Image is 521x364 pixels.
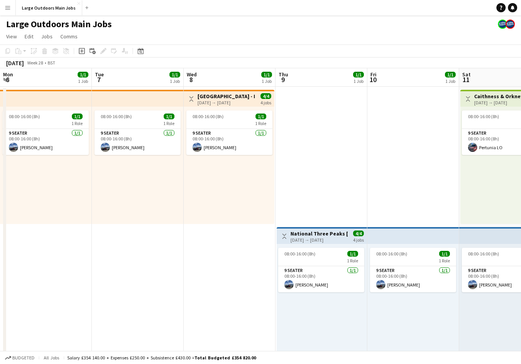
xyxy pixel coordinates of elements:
[376,251,407,257] span: 08:00-16:00 (8h)
[353,231,364,236] span: 4/4
[468,251,499,257] span: 08:00-16:00 (8h)
[192,114,224,119] span: 08:00-16:00 (8h)
[353,78,363,84] div: 1 Job
[9,114,40,119] span: 08:00-16:00 (8h)
[278,266,364,292] app-card-role: 9 Seater1/108:00-16:00 (8h)[PERSON_NAME]
[67,355,256,361] div: Salary £354 140.00 + Expenses £250.00 + Subsistence £430.00 =
[260,93,271,99] span: 4/4
[57,31,81,41] a: Comms
[101,114,132,119] span: 08:00-16:00 (8h)
[78,72,88,77] span: 1/1
[279,71,288,78] span: Thu
[42,355,61,361] span: All jobs
[4,354,36,362] button: Budgeted
[290,230,348,237] h3: National Three Peaks [DATE]
[163,120,174,126] span: 1 Role
[25,60,45,66] span: Week 28
[3,71,13,78] span: Mon
[41,33,53,40] span: Jobs
[94,75,104,84] span: 7
[353,72,364,77] span: 1/1
[445,72,456,77] span: 1/1
[439,251,450,257] span: 1/1
[186,129,272,155] app-card-role: 9 Seater1/108:00-16:00 (8h)[PERSON_NAME]
[95,71,104,78] span: Tue
[3,129,89,155] app-card-role: 9 Seater1/108:00-16:00 (8h)[PERSON_NAME]
[262,78,272,84] div: 1 Job
[6,18,112,30] h1: Large Outdoors Main Jobs
[12,355,35,361] span: Budgeted
[60,33,78,40] span: Comms
[95,110,181,155] app-job-card: 08:00-16:00 (8h)1/11 Role9 Seater1/108:00-16:00 (8h)[PERSON_NAME]
[498,20,507,29] app-user-avatar: Large Outdoors Office
[186,75,197,84] span: 8
[6,33,17,40] span: View
[284,251,315,257] span: 08:00-16:00 (8h)
[261,72,272,77] span: 1/1
[6,59,24,67] div: [DATE]
[260,99,271,105] div: 4 jobs
[197,93,255,100] h3: [GEOGRAPHIC_DATA] - Mountain Walking
[370,266,456,292] app-card-role: 9 Seater1/108:00-16:00 (8h)[PERSON_NAME]
[22,31,37,41] a: Edit
[72,114,83,119] span: 1/1
[370,71,377,78] span: Fri
[187,71,197,78] span: Wed
[277,75,288,84] span: 9
[353,236,364,243] div: 4 jobs
[16,0,82,15] button: Large Outdoors Main Jobs
[48,60,55,66] div: BST
[170,78,180,84] div: 1 Job
[25,33,33,40] span: Edit
[506,20,515,29] app-user-avatar: Large Outdoors Office
[186,110,272,155] app-job-card: 08:00-16:00 (8h)1/11 Role9 Seater1/108:00-16:00 (8h)[PERSON_NAME]
[462,71,471,78] span: Sat
[71,120,83,126] span: 1 Role
[95,129,181,155] app-card-role: 9 Seater1/108:00-16:00 (8h)[PERSON_NAME]
[369,75,377,84] span: 10
[3,110,89,155] app-job-card: 08:00-16:00 (8h)1/11 Role9 Seater1/108:00-16:00 (8h)[PERSON_NAME]
[169,72,180,77] span: 1/1
[3,31,20,41] a: View
[461,75,471,84] span: 11
[445,78,455,84] div: 1 Job
[290,237,348,243] div: [DATE] → [DATE]
[255,120,266,126] span: 1 Role
[38,31,56,41] a: Jobs
[256,114,266,119] span: 1/1
[164,114,174,119] span: 1/1
[2,75,13,84] span: 6
[439,258,450,264] span: 1 Role
[468,114,499,119] span: 08:00-16:00 (8h)
[78,78,88,84] div: 1 Job
[370,248,456,292] app-job-card: 08:00-16:00 (8h)1/11 Role9 Seater1/108:00-16:00 (8h)[PERSON_NAME]
[347,258,358,264] span: 1 Role
[347,251,358,257] span: 1/1
[194,355,256,361] span: Total Budgeted £354 820.00
[197,100,255,105] div: [DATE] → [DATE]
[278,248,364,292] app-job-card: 08:00-16:00 (8h)1/11 Role9 Seater1/108:00-16:00 (8h)[PERSON_NAME]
